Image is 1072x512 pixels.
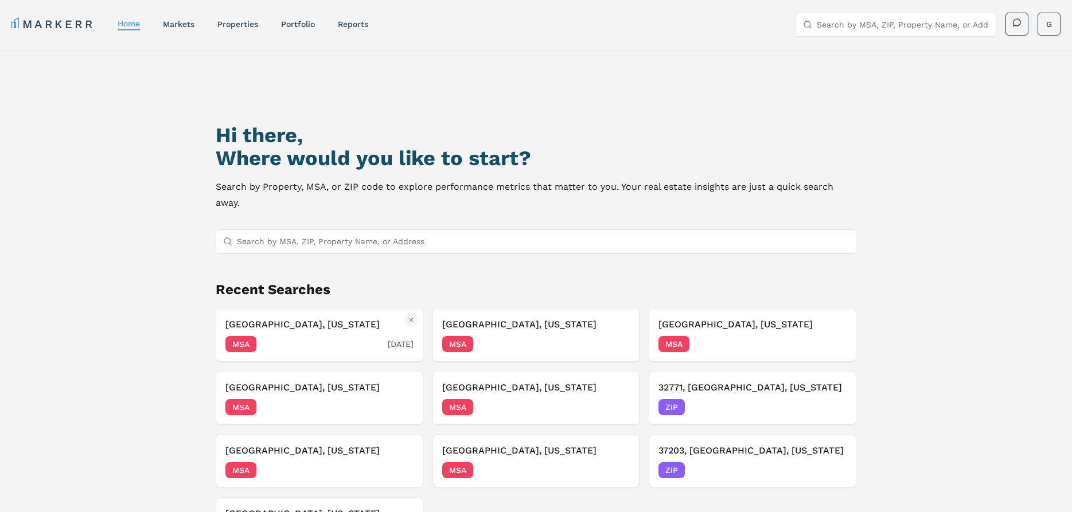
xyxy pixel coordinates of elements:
h3: [GEOGRAPHIC_DATA], [US_STATE] [658,318,846,331]
button: Remove Orlando, Florida[GEOGRAPHIC_DATA], [US_STATE]MSA[DATE] [432,371,640,425]
span: ZIP [658,462,685,478]
button: G [1038,13,1061,36]
span: [DATE] [388,401,414,413]
span: MSA [442,399,473,415]
button: Remove Nashville, Tennessee[GEOGRAPHIC_DATA], [US_STATE]MSA[DATE] [432,434,640,488]
h3: [GEOGRAPHIC_DATA], [US_STATE] [225,381,413,394]
h1: Hi there, [216,124,856,147]
button: Remove Minneapolis, Minnesota [404,313,418,327]
span: [DATE] [604,338,630,350]
a: MARKERR [11,16,95,32]
span: [DATE] [604,401,630,413]
input: Search by MSA, ZIP, Property Name, or Address [817,13,989,36]
h3: [GEOGRAPHIC_DATA], [US_STATE] [225,444,413,458]
span: [DATE] [388,464,414,476]
h3: [GEOGRAPHIC_DATA], [US_STATE] [442,318,630,331]
span: G [1046,18,1052,30]
a: markets [163,19,194,29]
h3: [GEOGRAPHIC_DATA], [US_STATE] [442,444,630,458]
button: Remove 37203, Nashville, Tennessee37203, [GEOGRAPHIC_DATA], [US_STATE]ZIP[DATE] [649,434,856,488]
span: [DATE] [604,464,630,476]
a: Portfolio [281,19,315,29]
span: MSA [225,462,256,478]
h3: 32771, [GEOGRAPHIC_DATA], [US_STATE] [658,381,846,394]
span: [DATE] [821,464,847,476]
span: [DATE] [821,338,847,350]
span: [DATE] [821,401,847,413]
span: [DATE] [388,338,414,350]
button: Remove Nashville, Tennessee[GEOGRAPHIC_DATA], [US_STATE]MSA[DATE] [216,434,423,488]
span: MSA [225,399,256,415]
span: MSA [225,336,256,352]
a: home [118,19,140,28]
span: ZIP [658,399,685,415]
a: reports [338,19,368,29]
button: Remove Plymouth, Massachusetts[GEOGRAPHIC_DATA], [US_STATE]MSA[DATE] [649,308,856,362]
input: Search by MSA, ZIP, Property Name, or Address [237,230,848,253]
h3: 37203, [GEOGRAPHIC_DATA], [US_STATE] [658,444,846,458]
h2: Recent Searches [216,280,856,299]
span: MSA [442,336,473,352]
span: MSA [658,336,689,352]
h3: [GEOGRAPHIC_DATA], [US_STATE] [442,381,630,394]
button: Remove Seattle, Washington[GEOGRAPHIC_DATA], [US_STATE]MSA[DATE] [432,308,640,362]
button: Remove 32771, Sanford, Florida32771, [GEOGRAPHIC_DATA], [US_STATE]ZIP[DATE] [649,371,856,425]
a: properties [217,19,258,29]
h2: Where would you like to start? [216,147,856,170]
span: MSA [442,462,473,478]
p: Search by Property, MSA, or ZIP code to explore performance metrics that matter to you. Your real... [216,179,856,211]
button: Remove Boston, Massachusetts[GEOGRAPHIC_DATA], [US_STATE]MSA[DATE] [216,371,423,425]
h3: [GEOGRAPHIC_DATA], [US_STATE] [225,318,413,331]
button: Remove Minneapolis, Minnesota[GEOGRAPHIC_DATA], [US_STATE]MSA[DATE] [216,308,423,362]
